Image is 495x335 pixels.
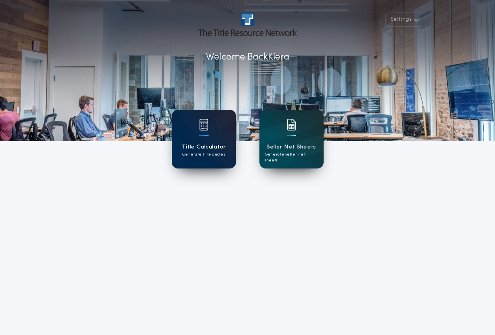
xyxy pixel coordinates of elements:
img: account-logo [198,13,297,36]
img: card icon [287,119,296,130]
h1: Title Calculator [181,143,226,152]
img: card icon [199,119,209,130]
button: Settings [385,13,422,27]
a: card iconSeller Net SheetsGenerate seller net sheets [259,110,324,168]
p: Welcome Back Kiera [206,50,290,64]
p: Generate seller net sheets [265,152,318,163]
p: Generate title quotes [182,152,225,158]
a: card iconTitle CalculatorGenerate title quotes [172,110,236,168]
h1: Seller Net Sheets [266,143,316,152]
